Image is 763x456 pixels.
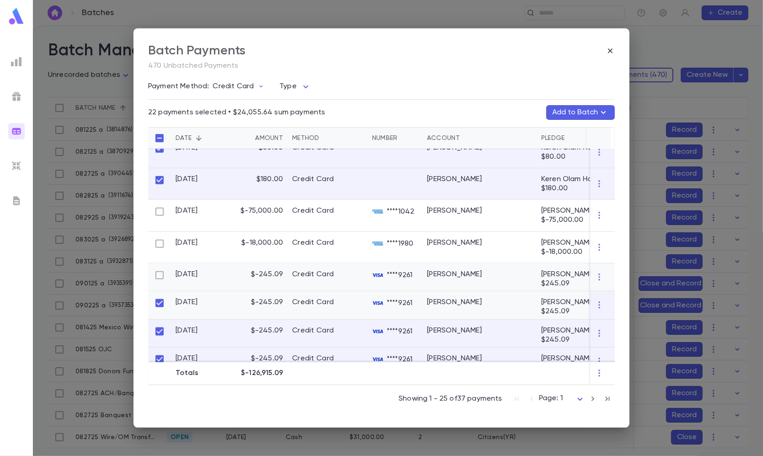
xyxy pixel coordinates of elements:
[171,127,233,149] div: Date
[427,206,482,215] div: Feldman, Moshe
[541,143,646,161] p: Keren Olam HaTorah 2025 • $80.00
[11,161,22,172] img: imports_grey.530a8a0e642e233f2baf0ef88e8c9fcb.svg
[539,392,586,406] div: Page: 1
[537,127,651,149] div: Pledge
[171,362,233,385] div: Totals
[240,206,283,215] p: $-75,000.00
[176,175,198,184] div: [DATE]
[241,369,283,378] p: $-126,915.09
[251,298,283,307] p: $-245.09
[176,127,192,149] div: Date
[251,270,283,279] p: $-245.09
[292,206,334,215] div: Credit Card
[427,298,482,307] div: Drew, Yehuda
[460,131,475,145] button: Sort
[292,270,334,279] div: Credit Card
[541,127,565,149] div: Pledge
[427,354,482,363] div: Drew, Yehuda
[399,394,502,403] p: Showing 1 - 25 of 37 payments
[541,270,646,288] p: [PERSON_NAME] 2024 • $245.09
[427,326,482,335] div: Drew, Yehuda
[240,131,255,145] button: Sort
[148,82,209,91] p: Payment Method:
[541,175,646,193] p: Keren Olam HaTorah 2025 • $180.00
[427,175,482,184] div: Aryeh, Refael
[11,56,22,67] img: reports_grey.c525e4749d1bce6a11f5fe2a8de1b229.svg
[541,298,646,316] p: [PERSON_NAME] 2024 • $245.09
[539,395,563,402] span: Page: 1
[279,82,297,91] p: Type
[209,78,272,95] button: Credit Card
[541,354,646,372] p: [PERSON_NAME] 2024 • $245.09
[541,206,646,225] p: [PERSON_NAME] 2024 • $-75,000.00
[292,175,334,184] div: Credit Card
[292,354,334,363] div: Credit Card
[320,131,334,145] button: Sort
[251,326,283,335] p: $-245.09
[251,354,283,363] p: $-245.09
[148,43,245,59] div: Batch Payments
[372,127,398,149] div: Number
[422,127,537,149] div: Account
[176,298,198,307] div: [DATE]
[11,91,22,102] img: campaigns_grey.99e729a5f7ee94e3726e6486bddda8f1.svg
[233,127,288,149] div: Amount
[241,238,283,247] p: $-18,000.00
[192,131,206,145] button: Sort
[292,298,334,307] div: Credit Card
[546,105,615,120] button: Add to Batch
[427,238,482,247] div: Tress, Yossi
[7,7,26,25] img: logo
[427,127,460,149] div: Account
[256,175,283,184] p: $180.00
[176,354,198,363] div: [DATE]
[176,238,198,247] div: [DATE]
[541,238,646,257] p: [PERSON_NAME] 2024 • $-18,000.00
[292,127,320,149] div: Method
[148,61,615,70] p: 470 Unbatched Payments
[288,127,368,149] div: Method
[176,270,198,279] div: [DATE]
[148,108,325,117] p: 22 payments selected • $24,055.64 sum payments
[427,270,482,279] div: Drew, Yehuda
[255,127,283,149] div: Amount
[11,195,22,206] img: letters_grey.7941b92b52307dd3b8a917253454ce1c.svg
[292,326,334,335] div: Credit Card
[368,127,422,149] div: Number
[176,326,198,335] div: [DATE]
[292,238,334,247] div: Credit Card
[541,326,646,344] p: [PERSON_NAME] 2024 • $245.09
[11,126,22,137] img: batches_gradient.0a22e14384a92aa4cd678275c0c39cc4.svg
[213,82,254,91] p: Credit Card
[176,206,198,215] div: [DATE]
